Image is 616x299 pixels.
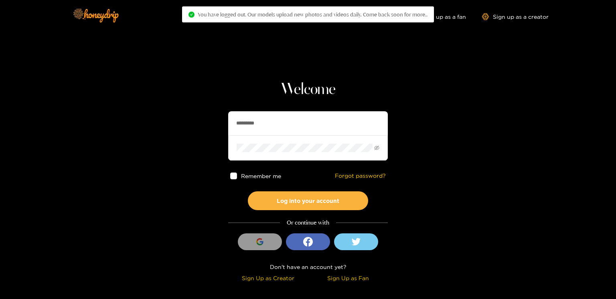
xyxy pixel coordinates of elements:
[482,13,549,20] a: Sign up as a creator
[228,80,388,99] h1: Welcome
[335,173,386,179] a: Forgot password?
[230,273,306,283] div: Sign Up as Creator
[241,173,281,179] span: Remember me
[198,11,428,18] span: You have logged out. Our models upload new photos and videos daily. Come back soon for more..
[188,12,195,18] span: check-circle
[411,13,466,20] a: Sign up as a fan
[228,262,388,271] div: Don't have an account yet?
[310,273,386,283] div: Sign Up as Fan
[228,218,388,227] div: Or continue with
[374,145,379,151] span: eye-invisible
[248,191,368,210] button: Log into your account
